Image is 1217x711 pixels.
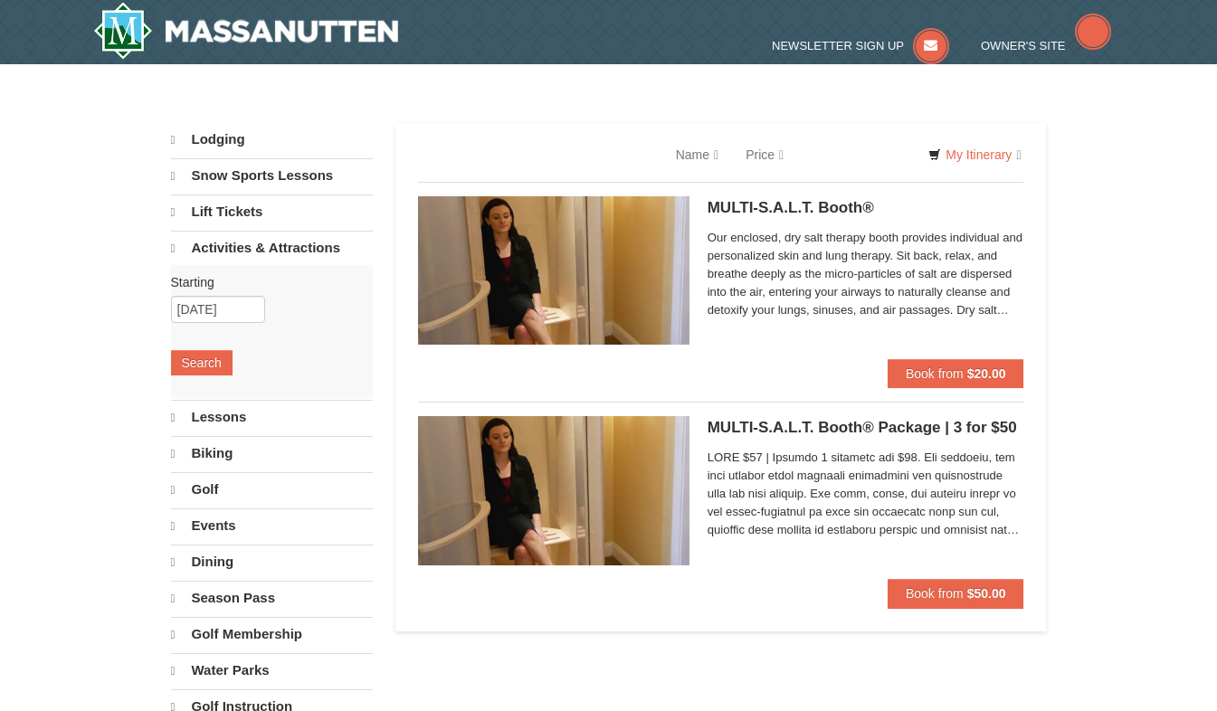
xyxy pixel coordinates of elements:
a: Lessons [171,400,373,434]
a: Price [732,137,797,173]
a: Biking [171,436,373,470]
button: Book from $50.00 [888,579,1024,608]
a: Lift Tickets [171,194,373,229]
span: Owner's Site [981,39,1066,52]
a: Activities & Attractions [171,231,373,265]
span: LORE $57 | Ipsumdo 1 sitametc adi $98. Eli seddoeiu, tem inci utlabor etdol magnaali enimadmini v... [708,449,1024,539]
span: Book from [906,366,964,381]
label: Starting [171,273,359,291]
a: Massanutten Resort [93,2,399,60]
a: Owner's Site [981,39,1111,52]
a: Season Pass [171,581,373,615]
a: Name [662,137,732,173]
a: Golf [171,472,373,507]
a: Events [171,508,373,543]
a: Water Parks [171,653,373,687]
span: Newsletter Sign Up [772,39,904,52]
a: Snow Sports Lessons [171,158,373,193]
img: 6619873-480-72cc3260.jpg [418,196,689,345]
h5: MULTI-S.A.L.T. Booth® [708,199,1024,217]
strong: $50.00 [967,586,1006,601]
a: My Itinerary [917,141,1032,168]
h5: MULTI-S.A.L.T. Booth® Package | 3 for $50 [708,419,1024,437]
img: Massanutten Resort Logo [93,2,399,60]
a: Golf Membership [171,617,373,651]
a: Lodging [171,123,373,156]
span: Our enclosed, dry salt therapy booth provides individual and personalized skin and lung therapy. ... [708,229,1024,319]
span: Book from [906,586,964,601]
button: Book from $20.00 [888,359,1024,388]
a: Dining [171,545,373,579]
img: 6619873-585-86820cc0.jpg [418,416,689,564]
button: Search [171,350,233,375]
strong: $20.00 [967,366,1006,381]
a: Newsletter Sign Up [772,39,949,52]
